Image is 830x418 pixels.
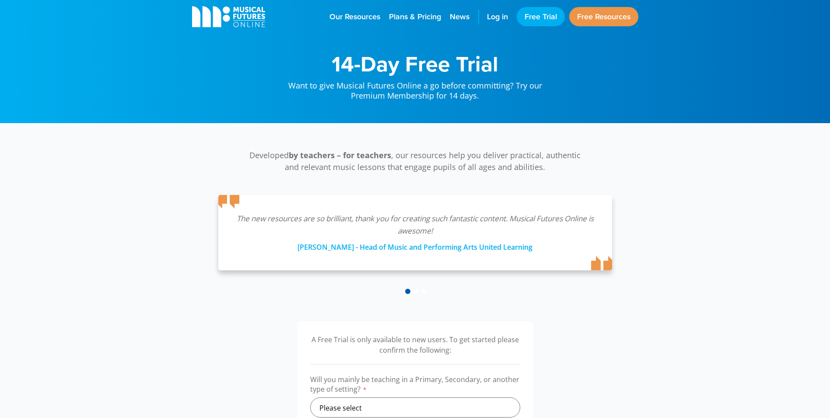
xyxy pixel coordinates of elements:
span: Our Resources [329,11,380,23]
a: Free Trial [517,7,565,26]
p: Developed , our resources help you deliver practical, authentic and relevant music lessons that e... [245,149,586,173]
div: [PERSON_NAME] - Head of Music and Performing Arts United Learning [236,237,595,253]
span: News [450,11,469,23]
p: A Free Trial is only available to new users. To get started please confirm the following: [310,334,520,355]
a: Free Resources [569,7,638,26]
h1: 14-Day Free Trial [280,53,551,74]
label: Will you mainly be teaching in a Primary, Secondary, or another type of setting? [310,375,520,397]
span: Log in [487,11,508,23]
strong: by teachers – for teachers [289,150,391,160]
p: Want to give Musical Futures Online a go before committing? Try our Premium Membership for 14 days. [280,74,551,101]
span: Plans & Pricing [389,11,441,23]
p: The new resources are so brilliant, thank you for creating such fantastic content. Musical Future... [236,213,595,237]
